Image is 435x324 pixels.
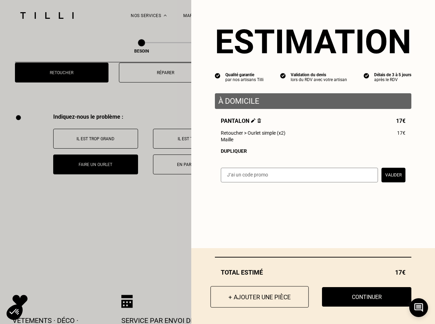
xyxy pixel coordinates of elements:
[291,72,347,77] div: Validation du devis
[221,118,261,124] span: Pantalon
[215,269,411,276] div: Total estimé
[396,118,405,124] span: 17€
[218,97,408,105] p: À domicile
[280,72,286,79] img: icon list info
[374,77,411,82] div: après le RDV
[221,148,405,154] div: Dupliquer
[374,72,411,77] div: Délais de 3 à 5 jours
[291,77,347,82] div: lors du RDV avec votre artisan
[221,130,285,136] span: Retoucher > Ourlet simple (x2)
[215,22,411,61] section: Estimation
[210,286,309,308] button: + Ajouter une pièce
[395,269,405,276] span: 17€
[225,77,264,82] div: par nos artisans Tilli
[381,168,405,182] button: Valider
[225,72,264,77] div: Qualité garantie
[221,168,378,182] input: J‘ai un code promo
[215,72,220,79] img: icon list info
[221,137,233,142] span: Maille
[251,118,256,123] img: Éditer
[257,118,261,123] img: Supprimer
[397,130,405,136] span: 17€
[322,287,411,307] button: Continuer
[364,72,369,79] img: icon list info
